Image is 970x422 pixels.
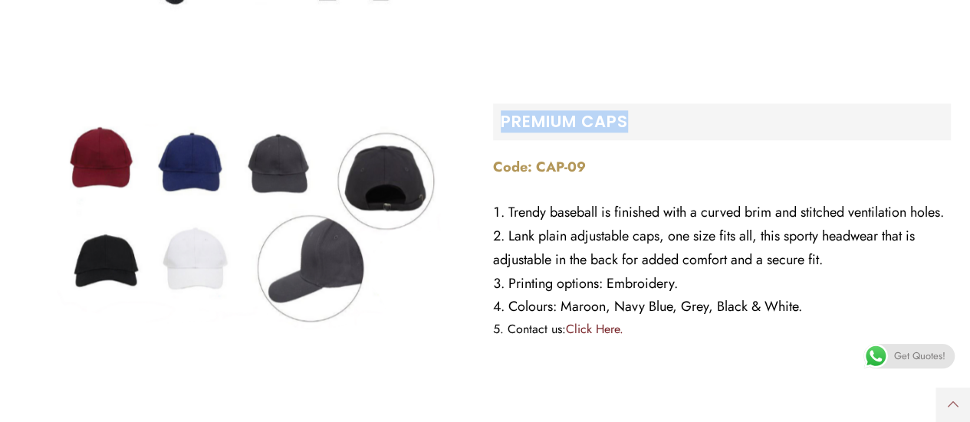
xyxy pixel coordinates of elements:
[508,202,944,222] span: Trendy baseball is finished with a curved brim and stitched ventilation holes.
[894,344,945,368] span: Get Quotes!
[508,273,678,293] span: Printing options: Embroidery.
[566,320,623,338] a: Click Here.
[493,226,915,270] span: Lank plain adjustable caps, one size fits all, this sporty headwear that is adjustable in the bac...
[508,296,802,316] span: Colours: Maroon, Navy Blue, Grey, Black & White.
[493,157,586,177] strong: Code: CAP-09
[501,111,952,132] h2: PREMIUM CAPS
[493,319,952,340] li: Contact us:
